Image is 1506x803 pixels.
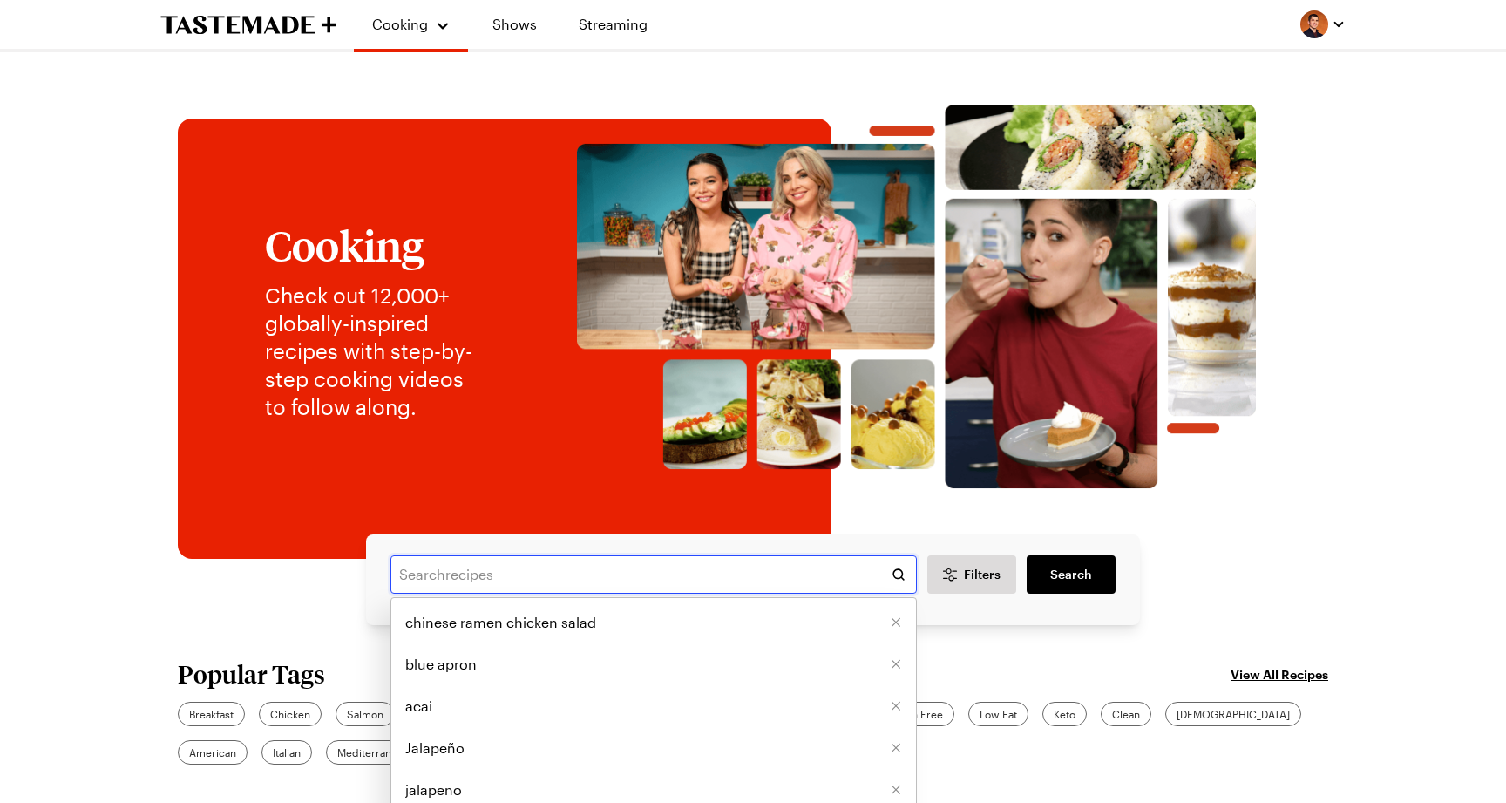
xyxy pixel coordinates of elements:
button: Remove [object Object] [890,784,902,796]
a: To Tastemade Home Page [160,15,336,35]
span: Filters [964,566,1001,583]
img: Explore recipes [522,105,1311,489]
span: acai [405,696,432,717]
button: Desktop filters [927,555,1016,594]
button: Remove [object Object] [890,700,902,712]
a: [DEMOGRAPHIC_DATA] [1165,702,1301,726]
span: Salmon [347,706,383,722]
span: American [189,745,236,760]
span: Clean [1112,706,1140,722]
img: Profile picture [1300,10,1328,38]
span: Search [1050,566,1092,583]
button: Cooking [371,7,451,42]
span: Keto [1054,706,1075,722]
span: jalapeno [405,779,462,800]
span: [DEMOGRAPHIC_DATA] [1177,706,1290,722]
h2: Popular Tags [178,660,325,688]
a: View All Recipes [1231,664,1328,684]
a: filters [1027,555,1116,594]
a: Keto [1042,702,1087,726]
span: Jalapeño [405,738,465,759]
button: Profile picture [1300,10,1346,38]
a: American [178,740,248,765]
a: Low Fat [968,702,1028,726]
a: Italian [261,740,312,765]
a: Clean [1101,702,1151,726]
button: Remove [object Object] [890,658,902,670]
p: Check out 12,000+ globally-inspired recipes with step-by-step cooking videos to follow along. [265,282,487,421]
button: Remove [object Object] [890,742,902,754]
span: Low Fat [980,706,1017,722]
a: Breakfast [178,702,245,726]
h1: Cooking [265,222,487,268]
span: chinese ramen chicken salad [405,612,596,633]
button: Remove [object Object] [890,616,902,629]
span: Chicken [270,706,310,722]
a: Mediterranean [326,740,420,765]
span: Cooking [372,16,428,32]
span: Italian [273,745,301,760]
span: Mediterranean [337,745,409,760]
span: Breakfast [189,706,234,722]
a: Chicken [259,702,322,726]
a: Salmon [336,702,395,726]
span: blue apron [405,654,477,675]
